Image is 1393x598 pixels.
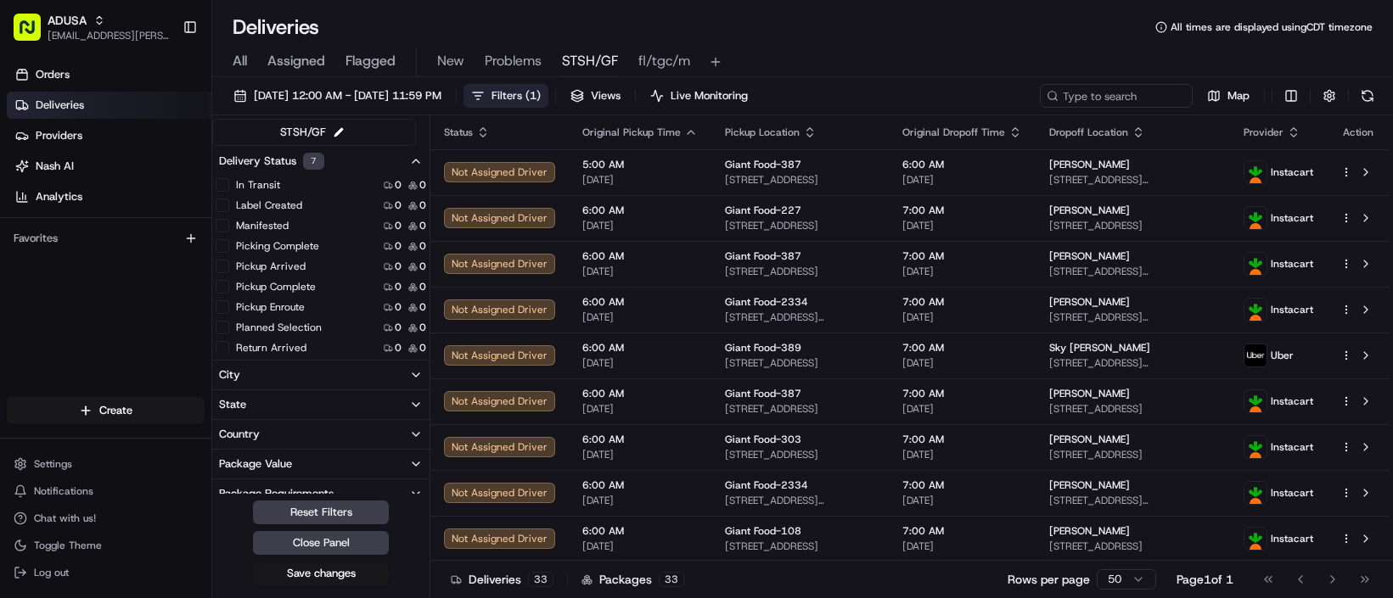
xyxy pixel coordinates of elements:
button: ADUSA[EMAIL_ADDRESS][PERSON_NAME][DOMAIN_NAME] [7,7,176,48]
span: [STREET_ADDRESS] [1049,402,1216,416]
span: 0 [419,219,426,232]
span: Instacart [1271,440,1313,454]
span: [PERSON_NAME] [1049,204,1130,217]
span: Assigned [267,51,325,71]
span: [STREET_ADDRESS][PERSON_NAME] [725,310,875,324]
span: 6:00 AM [582,341,698,355]
span: [DATE] [902,539,1022,553]
span: [STREET_ADDRESS] [725,219,875,232]
div: 33 [659,572,684,587]
span: Instacart [1271,532,1313,545]
a: Orders [7,61,211,88]
span: 0 [419,321,426,334]
p: Welcome 👋 [17,176,309,204]
span: Giant Food-227 [725,204,801,217]
span: Log out [34,566,69,579]
span: Instacart [1271,394,1313,408]
button: Toggle Theme [7,534,205,557]
label: Manifested [236,219,289,232]
span: [STREET_ADDRESS][PERSON_NAME] [1049,356,1216,370]
button: Close Panel [253,531,389,555]
span: Orders [36,67,70,82]
span: [DATE] [582,310,698,324]
span: Giant Food-2334 [725,478,808,492]
span: 7:00 AM [902,295,1022,309]
div: STSH/GF [280,123,348,142]
div: 33 [528,572,553,587]
button: Create [7,397,205,424]
span: [DATE] [902,173,1022,187]
span: Chat with us! [34,511,96,525]
div: City [219,367,240,383]
span: 7:00 AM [902,204,1022,217]
span: 6:00 AM [582,249,698,263]
span: 6:00 AM [582,524,698,538]
span: 7:00 AM [902,478,1022,492]
span: [STREET_ADDRESS] [725,173,875,187]
label: Pickup Arrived [236,260,306,273]
span: Deliveries [36,98,84,113]
span: [DATE] [902,310,1022,324]
button: [EMAIL_ADDRESS][PERSON_NAME][DOMAIN_NAME] [48,29,169,42]
button: Refresh [1356,84,1379,108]
span: [PERSON_NAME] [1049,524,1130,538]
span: 6:00 AM [902,158,1022,171]
span: 0 [419,341,426,355]
input: Type to search [1040,84,1193,108]
span: ( 1 ) [525,88,541,103]
span: Create [99,403,132,418]
span: Instacart [1271,303,1313,316]
span: [STREET_ADDRESS][PERSON_NAME] [1049,173,1216,187]
div: Deliveries [451,571,553,588]
span: 7:00 AM [902,341,1022,355]
img: profile_instacart_ahold_partner.png [1244,482,1267,504]
span: [STREET_ADDRESS][PERSON_NAME] [1049,310,1216,324]
span: [DATE] [902,356,1022,370]
span: Flagged [345,51,396,71]
span: [STREET_ADDRESS][DEMOGRAPHIC_DATA] [1049,265,1216,278]
span: Filters [491,88,541,103]
span: Instacart [1271,165,1313,179]
span: Uber [1271,349,1294,362]
span: 7:00 AM [902,433,1022,446]
span: [DATE] [582,539,698,553]
button: Settings [7,452,205,476]
button: Notifications [7,479,205,503]
span: Giant Food-387 [725,249,801,263]
div: Page 1 of 1 [1177,571,1233,588]
div: Packages [581,571,684,588]
button: ADUSA [48,12,87,29]
span: 0 [419,260,426,273]
div: Country [219,427,260,442]
label: Picking Complete [236,239,319,253]
span: Notifications [34,484,93,498]
span: 0 [395,321,402,334]
span: 7:00 AM [902,524,1022,538]
span: [DATE] [582,448,698,461]
span: [DATE] [902,448,1022,461]
input: Clear [44,218,280,236]
button: State [212,390,430,419]
span: 0 [395,260,402,273]
span: [DATE] [582,265,698,278]
img: profile_instacart_ahold_partner.png [1244,528,1267,550]
button: Log out [7,561,205,584]
span: 0 [395,239,402,253]
a: 📗Knowledge Base [10,348,137,378]
span: Original Dropoff Time [902,126,1005,139]
label: Return Arrived [236,341,306,355]
span: 0 [395,198,402,212]
span: [DATE] [582,402,698,416]
span: [PERSON_NAME] [1049,158,1130,171]
span: [DATE] 12:00 AM - [DATE] 11:59 PM [254,88,441,103]
img: Nash [17,126,51,159]
span: 0 [395,178,402,192]
span: Views [591,88,621,103]
span: 7:00 AM [902,249,1022,263]
span: Live Monitoring [671,88,748,103]
span: [DATE] [582,356,698,370]
img: profile_instacart_ahold_partner.png [1244,207,1267,229]
span: [STREET_ADDRESS] [725,356,875,370]
label: Pickup Enroute [236,300,305,314]
span: Giant Food-2334 [725,295,808,309]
